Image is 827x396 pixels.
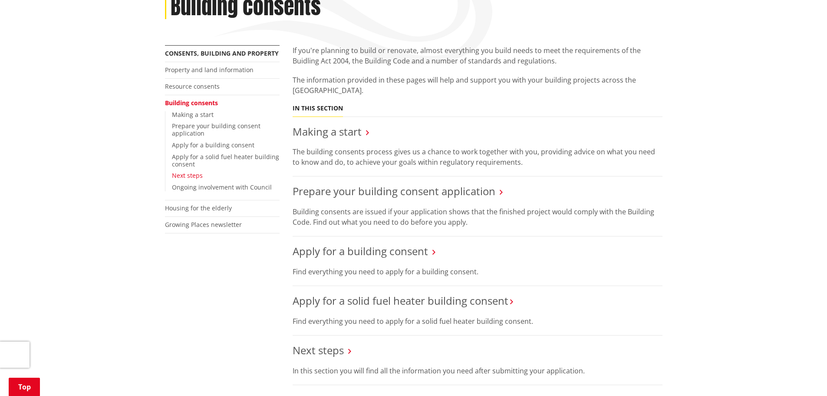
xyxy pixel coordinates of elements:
[9,378,40,396] a: Top
[172,110,214,119] a: Making a start
[165,220,242,229] a: Growing Places newsletter
[293,184,495,198] a: Prepare your building consent application
[293,105,343,112] h5: In this section
[293,266,662,277] p: Find everything you need to apply for a building consent.
[165,82,220,90] a: Resource consents
[172,183,272,191] a: Ongoing involvement with Council
[172,171,203,180] a: Next steps
[293,244,428,258] a: Apply for a building consent
[293,293,508,308] a: Apply for a solid fuel heater building consent​
[165,66,254,74] a: Property and land information
[172,122,260,137] a: Prepare your building consent application
[293,124,362,139] a: Making a start
[165,99,218,107] a: Building consents
[293,45,662,66] p: If you're planning to build or renovate, almost everything you build needs to meet the requiremen...
[293,75,662,96] p: The information provided in these pages will help and support you with your building projects acr...
[293,146,662,167] p: The building consents process gives us a chance to work together with you, providing advice on wh...
[172,153,279,168] a: Apply for a solid fuel heater building consent​
[787,359,818,391] iframe: Messenger Launcher
[165,204,232,212] a: Housing for the elderly
[172,141,254,149] a: Apply for a building consent
[293,366,662,376] p: In this section you will find all the information you need after submitting your application.
[293,316,662,326] p: Find everything you need to apply for a solid fuel heater building consent.
[293,343,344,357] a: Next steps
[293,206,662,227] p: Building consents are issued if your application shows that the finished project would comply wit...
[165,49,279,57] a: Consents, building and property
